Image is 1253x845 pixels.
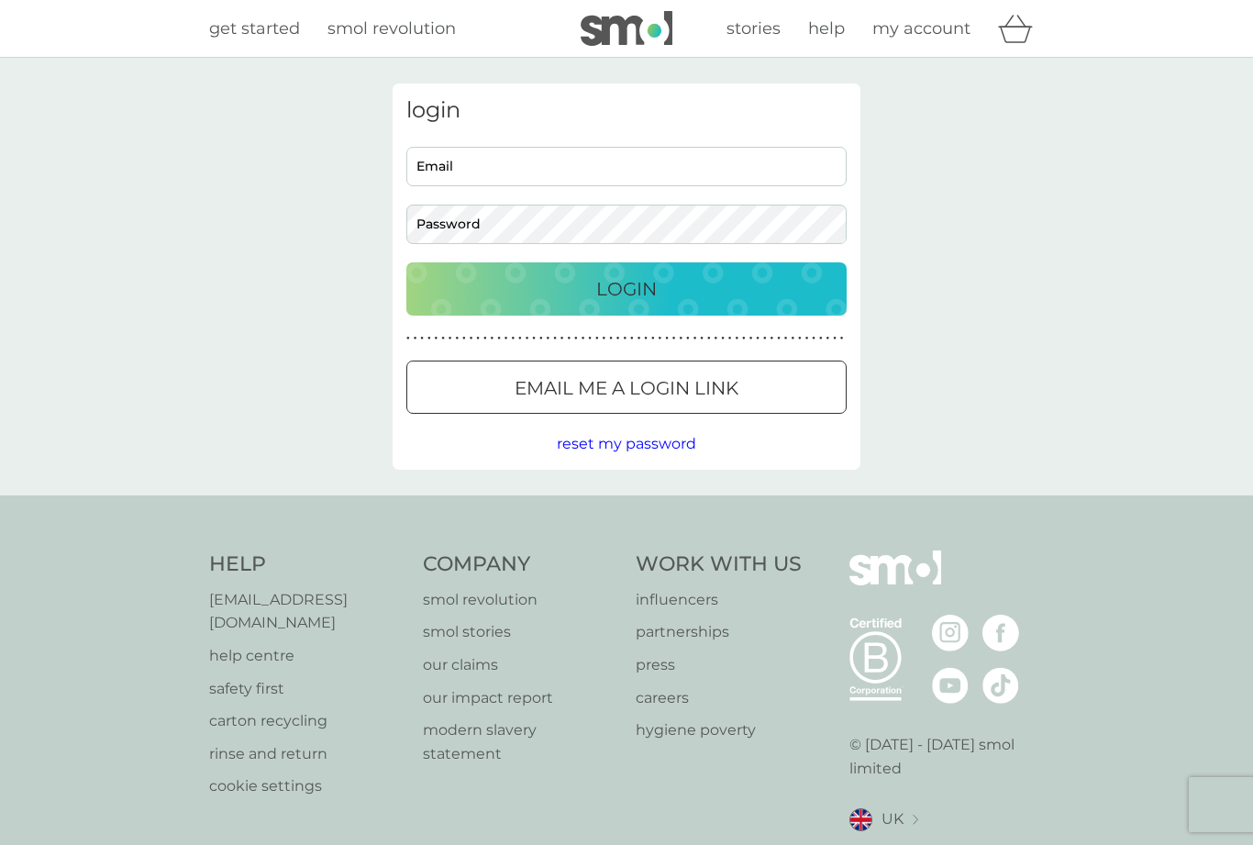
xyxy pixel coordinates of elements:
[749,334,753,343] p: ●
[557,432,696,456] button: reset my password
[423,718,618,765] a: modern slavery statement
[636,588,802,612] p: influencers
[462,334,466,343] p: ●
[636,686,802,710] a: careers
[420,334,424,343] p: ●
[406,97,847,124] h3: login
[560,334,564,343] p: ●
[209,677,405,701] p: safety first
[623,334,626,343] p: ●
[849,550,941,613] img: smol
[441,334,445,343] p: ●
[728,334,732,343] p: ●
[721,334,725,343] p: ●
[777,334,781,343] p: ●
[659,334,662,343] p: ●
[414,334,417,343] p: ●
[932,667,969,704] img: visit the smol Youtube page
[982,615,1019,651] img: visit the smol Facebook page
[882,807,904,831] span: UK
[209,16,300,42] a: get started
[849,808,872,831] img: UK flag
[672,334,676,343] p: ●
[742,334,746,343] p: ●
[423,686,618,710] a: our impact report
[581,11,672,46] img: smol
[913,815,918,825] img: select a new location
[553,334,557,343] p: ●
[603,334,606,343] p: ●
[423,550,618,579] h4: Company
[756,334,760,343] p: ●
[547,334,550,343] p: ●
[715,334,718,343] p: ●
[406,361,847,414] button: Email me a login link
[707,334,711,343] p: ●
[840,334,844,343] p: ●
[644,334,648,343] p: ●
[423,653,618,677] a: our claims
[808,18,845,39] span: help
[726,18,781,39] span: stories
[679,334,682,343] p: ●
[812,334,815,343] p: ●
[327,18,456,39] span: smol revolution
[582,334,585,343] p: ●
[636,550,802,579] h4: Work With Us
[209,644,405,668] a: help centre
[427,334,431,343] p: ●
[209,774,405,798] a: cookie settings
[805,334,809,343] p: ●
[209,709,405,733] a: carton recycling
[609,334,613,343] p: ●
[423,588,618,612] a: smol revolution
[515,373,738,403] p: Email me a login link
[726,16,781,42] a: stories
[771,334,774,343] p: ●
[686,334,690,343] p: ●
[819,334,823,343] p: ●
[470,334,473,343] p: ●
[651,334,655,343] p: ●
[784,334,788,343] p: ●
[872,16,970,42] a: my account
[763,334,767,343] p: ●
[435,334,438,343] p: ●
[735,334,738,343] p: ●
[665,334,669,343] p: ●
[505,334,508,343] p: ●
[455,334,459,343] p: ●
[638,334,641,343] p: ●
[557,435,696,452] span: reset my password
[636,653,802,677] a: press
[209,550,405,579] h4: Help
[497,334,501,343] p: ●
[518,334,522,343] p: ●
[209,742,405,766] a: rinse and return
[636,620,802,644] a: partnerships
[567,334,571,343] p: ●
[483,334,487,343] p: ●
[327,16,456,42] a: smol revolution
[406,334,410,343] p: ●
[209,588,405,635] a: [EMAIL_ADDRESS][DOMAIN_NAME]
[476,334,480,343] p: ●
[798,334,802,343] p: ●
[693,334,697,343] p: ●
[588,334,592,343] p: ●
[574,334,578,343] p: ●
[932,615,969,651] img: visit the smol Instagram page
[423,620,618,644] a: smol stories
[636,718,802,742] p: hygiene poverty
